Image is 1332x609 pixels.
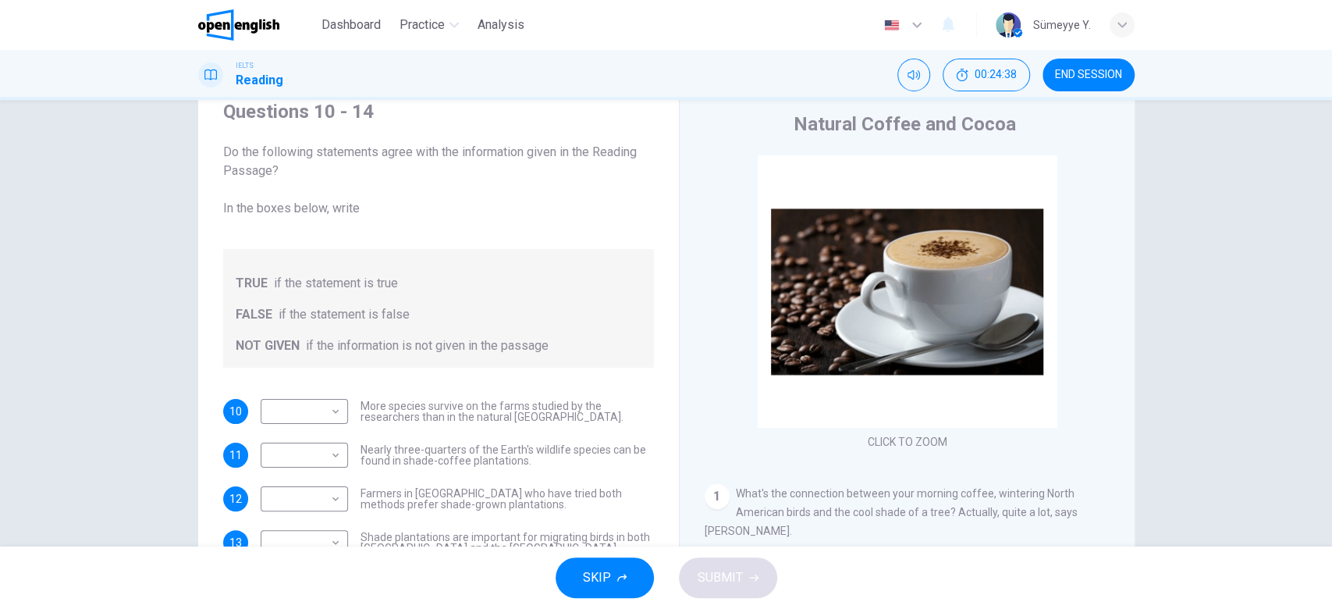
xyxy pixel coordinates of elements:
img: en [882,20,901,31]
span: NOT GIVEN [236,337,300,355]
span: if the information is not given in the passage [306,337,549,355]
div: Hide [943,59,1030,91]
span: What's the connection between your morning coffee, wintering North American birds and the cool sh... [705,487,1078,537]
span: if the statement is false [279,305,410,324]
span: 12 [229,493,242,504]
h4: Questions 10 - 14 [223,99,654,124]
div: Mute [897,59,930,91]
span: Practice [400,16,445,34]
img: OpenEnglish logo [198,9,280,41]
span: Farmers in [GEOGRAPHIC_DATA] who have tried both methods prefer shade-grown plantations. [361,488,654,510]
button: Analysis [471,11,531,39]
button: Dashboard [315,11,387,39]
span: if the statement is true [274,274,398,293]
span: 13 [229,537,242,548]
span: Shade plantations are important for migrating birds in both [GEOGRAPHIC_DATA] and the [GEOGRAPHIC... [361,532,654,554]
span: More species survive on the farms studied by the researchers than in the natural [GEOGRAPHIC_DATA]. [361,401,654,422]
h4: Natural Coffee and Cocoa [794,112,1016,137]
span: TRUE [236,274,268,293]
button: END SESSION [1043,59,1135,91]
button: Practice [393,11,465,39]
span: 10 [229,406,242,417]
span: SKIP [583,567,611,589]
span: 11 [229,450,242,461]
h1: Reading [236,71,283,90]
span: Analysis [478,16,524,34]
a: OpenEnglish logo [198,9,316,41]
span: FALSE [236,305,272,324]
span: Do the following statements agree with the information given in the Reading Passage? In the boxes... [223,143,654,218]
span: 00:24:38 [975,69,1017,81]
button: 00:24:38 [943,59,1030,91]
span: Nearly three-quarters of the Earth's wildlife species can be found in shade-coffee plantations. [361,444,654,466]
img: Profile picture [996,12,1021,37]
div: 1 [705,484,730,509]
span: IELTS [236,60,254,71]
div: Sümeyye Y. [1033,16,1091,34]
span: END SESSION [1055,69,1122,81]
span: Dashboard [321,16,381,34]
button: SKIP [556,557,654,598]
